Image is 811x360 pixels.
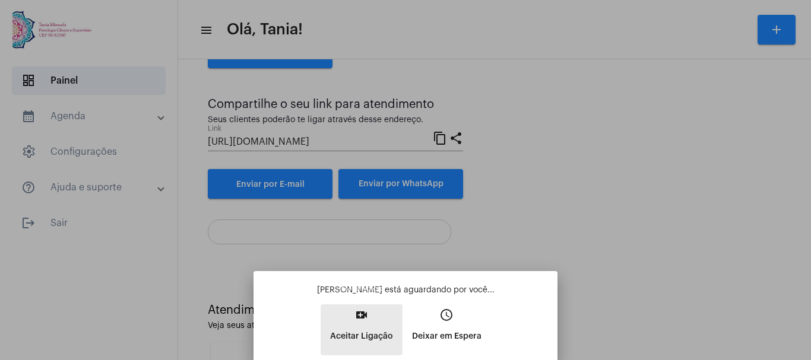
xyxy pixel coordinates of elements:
[412,326,481,347] p: Deixar em Espera
[330,326,393,347] p: Aceitar Ligação
[439,308,454,322] mat-icon: access_time
[403,304,491,355] button: Deixar em Espera
[336,282,388,296] div: Aceitar ligação
[263,284,548,296] p: [PERSON_NAME] está aguardando por você...
[354,308,369,322] mat-icon: video_call
[321,304,403,355] button: Aceitar Ligação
